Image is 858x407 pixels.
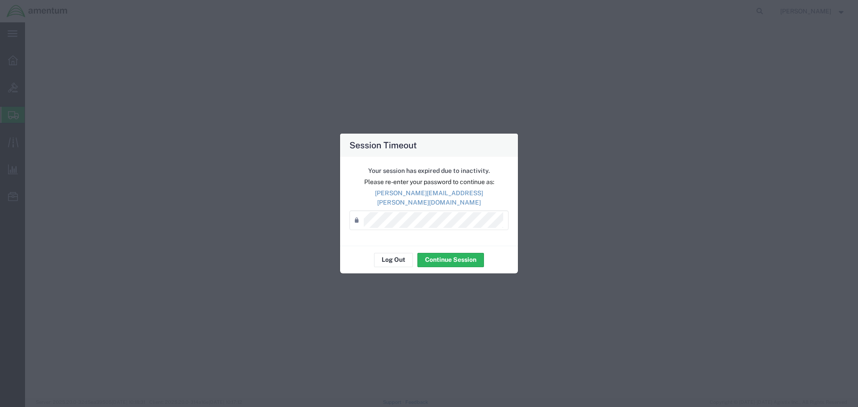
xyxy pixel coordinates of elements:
[417,253,484,267] button: Continue Session
[349,138,417,151] h4: Session Timeout
[349,177,509,187] p: Please re-enter your password to continue as:
[349,166,509,176] p: Your session has expired due to inactivity.
[349,189,509,207] p: [PERSON_NAME][EMAIL_ADDRESS][PERSON_NAME][DOMAIN_NAME]
[374,253,413,267] button: Log Out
